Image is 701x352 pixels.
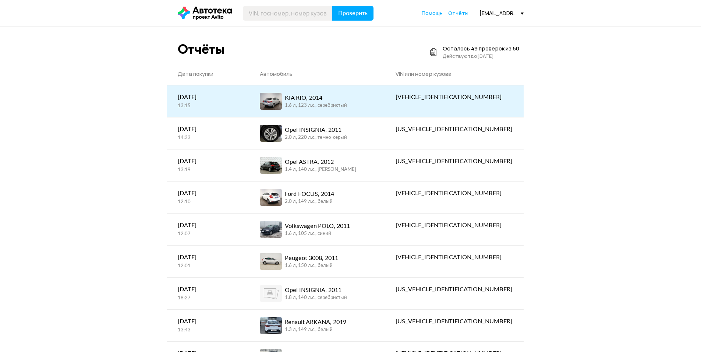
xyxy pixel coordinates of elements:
div: Opel INSIGNIA, 2011 [285,126,347,134]
div: Автомобиль [260,70,373,78]
div: [DATE] [178,285,238,294]
div: 1.6 л, 123 л.c., серебристый [285,102,347,109]
a: [DATE]12:07 [167,214,249,245]
div: 1.8 л, 140 л.c., серебристый [285,295,347,301]
button: Проверить [332,6,373,21]
div: 2.0 л, 149 л.c., белый [285,198,334,205]
div: Opel ASTRA, 2012 [285,158,356,166]
input: VIN, госномер, номер кузова [243,6,333,21]
a: Opel INSIGNIA, 20112.0 л, 220 л.c., темно-серый [249,117,385,149]
div: Renault ARKANA, 2019 [285,318,346,327]
a: [VEHICLE_IDENTIFICATION_NUMBER] [385,214,523,237]
a: [DATE]12:01 [167,246,249,277]
div: [DATE] [178,157,238,166]
a: KIA RIO, 20141.6 л, 123 л.c., серебристый [249,85,385,117]
div: [DATE] [178,189,238,198]
a: [DATE]14:33 [167,117,249,149]
a: Ford FOCUS, 20142.0 л, 149 л.c., белый [249,182,385,213]
div: 12:01 [178,263,238,270]
div: 13:15 [178,103,238,109]
a: [VEHICLE_IDENTIFICATION_NUMBER] [385,246,523,269]
a: [DATE]13:43 [167,310,249,341]
a: Renault ARKANA, 20191.3 л, 149 л.c., белый [249,310,385,341]
a: Opel INSIGNIA, 20111.8 л, 140 л.c., серебристый [249,278,385,309]
a: Opel ASTRA, 20121.4 л, 140 л.c., [PERSON_NAME] [249,149,385,181]
div: [US_VEHICLE_IDENTIFICATION_NUMBER] [396,125,512,134]
a: [DATE]13:15 [167,85,249,117]
div: [DATE] [178,125,238,134]
div: 1.3 л, 149 л.c., белый [285,327,346,333]
div: Осталось 49 проверок из 50 [443,45,519,52]
a: Peugeot 3008, 20111.6 л, 150 л.c., белый [249,246,385,277]
div: 13:19 [178,167,238,173]
a: Помощь [422,10,443,17]
a: [DATE]18:27 [167,278,249,309]
div: 12:07 [178,231,238,237]
a: [DATE]12:10 [167,182,249,213]
div: 1.4 л, 140 л.c., [PERSON_NAME] [285,166,356,173]
a: [DATE]13:19 [167,149,249,181]
div: Volkswagen POLO, 2011 [285,222,350,230]
div: 18:27 [178,295,238,302]
div: Действуют до [DATE] [443,52,519,60]
div: [EMAIL_ADDRESS][DOMAIN_NAME] [479,10,524,17]
div: [VEHICLE_IDENTIFICATION_NUMBER] [396,189,512,198]
a: Volkswagen POLO, 20111.6 л, 105 л.c., синий [249,214,385,245]
div: [DATE] [178,317,238,326]
div: [VEHICLE_IDENTIFICATION_NUMBER] [396,93,512,102]
div: 1.6 л, 105 л.c., синий [285,230,350,237]
div: 2.0 л, 220 л.c., темно-серый [285,134,347,141]
div: [DATE] [178,253,238,262]
div: [DATE] [178,221,238,230]
div: 13:43 [178,327,238,334]
div: VIN или номер кузова [396,70,512,78]
div: [VEHICLE_IDENTIFICATION_NUMBER] [396,253,512,262]
a: Отчёты [448,10,468,17]
div: Ford FOCUS, 2014 [285,190,334,198]
div: 1.6 л, 150 л.c., белый [285,263,338,269]
div: KIA RIO, 2014 [285,94,347,102]
a: [VEHICLE_IDENTIFICATION_NUMBER] [385,85,523,109]
a: [US_VEHICLE_IDENTIFICATION_NUMBER] [385,149,523,173]
div: 12:10 [178,199,238,205]
div: [DATE] [178,93,238,102]
div: [US_VEHICLE_IDENTIFICATION_NUMBER] [396,157,512,166]
span: Проверить [338,10,368,16]
div: Дата покупки [178,70,238,78]
a: [US_VEHICLE_IDENTIFICATION_NUMBER] [385,310,523,333]
div: [US_VEHICLE_IDENTIFICATION_NUMBER] [396,285,512,294]
div: 14:33 [178,135,238,141]
div: Opel INSIGNIA, 2011 [285,286,347,295]
a: [VEHICLE_IDENTIFICATION_NUMBER] [385,182,523,205]
a: [US_VEHICLE_IDENTIFICATION_NUMBER] [385,278,523,301]
div: [US_VEHICLE_IDENTIFICATION_NUMBER] [396,317,512,326]
div: Отчёты [178,41,225,57]
a: [US_VEHICLE_IDENTIFICATION_NUMBER] [385,117,523,141]
div: Peugeot 3008, 2011 [285,254,338,263]
div: [VEHICLE_IDENTIFICATION_NUMBER] [396,221,512,230]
